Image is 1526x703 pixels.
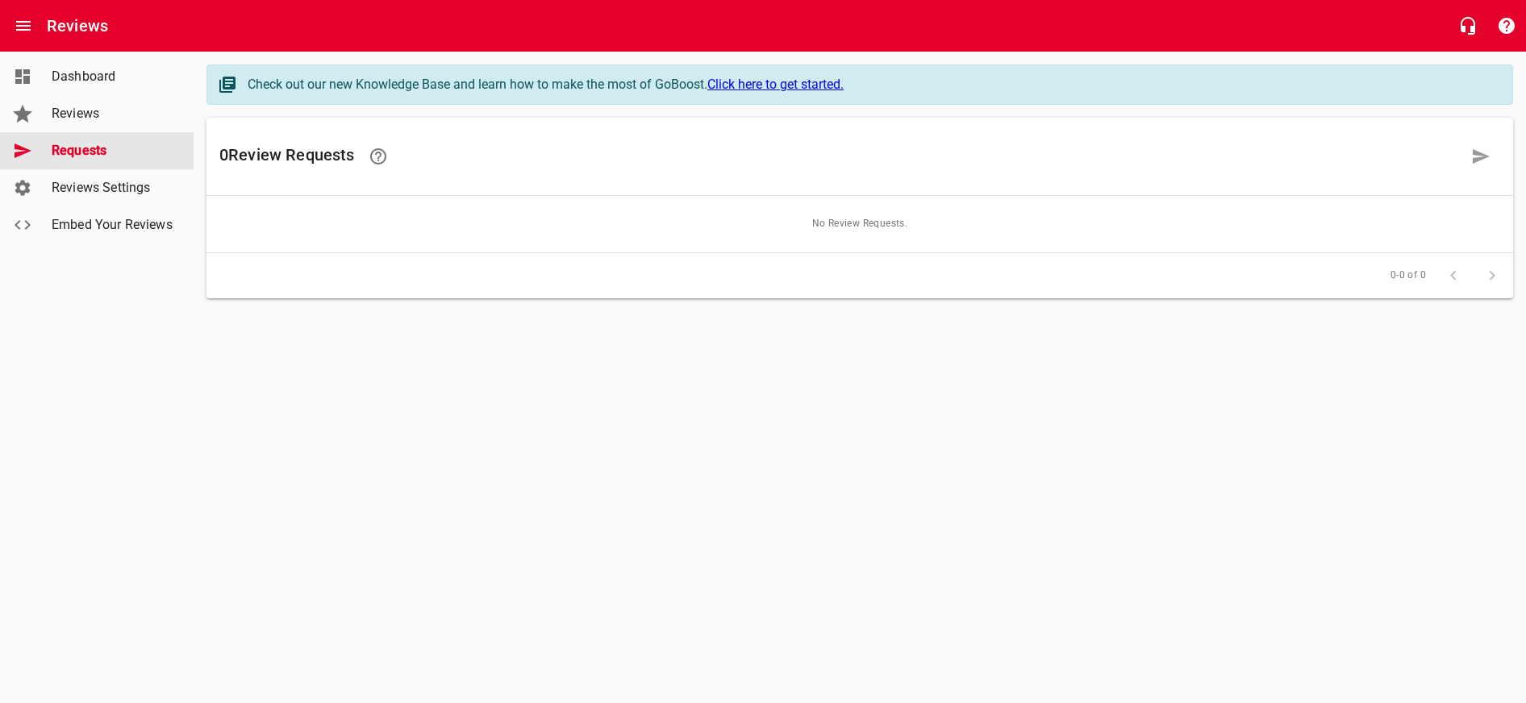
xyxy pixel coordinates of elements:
button: Open drawer [4,6,43,45]
h6: Reviews [47,13,108,39]
span: Embed Your Reviews [52,215,174,235]
button: Support Portal [1487,6,1526,45]
span: Reviews [52,104,174,123]
span: Reviews Settings [52,178,174,198]
div: Check out our new Knowledge Base and learn how to make the most of GoBoost. [248,75,1496,94]
span: 0-0 of 0 [1390,268,1426,284]
h6: 0 Review Request s [219,137,1461,176]
span: Requests [52,141,174,160]
span: No Review Requests. [206,196,1513,252]
a: Click here to get started. [707,77,844,92]
a: Request a review [1461,137,1500,176]
a: Learn how requesting reviews can improve your online presence [359,137,398,176]
button: Live Chat [1449,6,1487,45]
span: Dashboard [52,67,174,86]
